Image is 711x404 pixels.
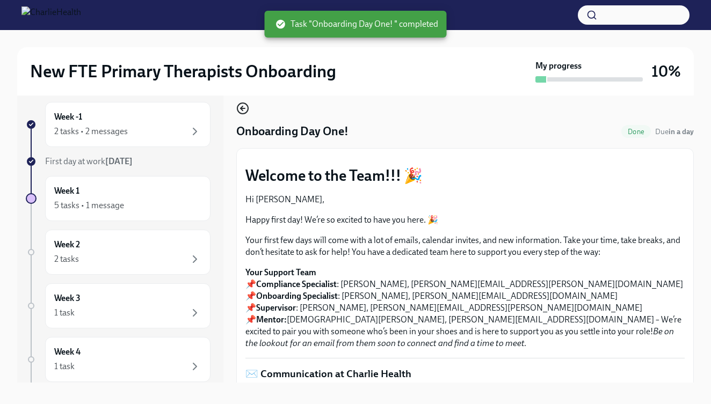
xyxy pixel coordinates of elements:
[54,307,75,319] div: 1 task
[245,267,316,277] strong: Your Support Team
[26,230,211,275] a: Week 22 tasks
[236,123,349,139] h4: Onboarding Day One!
[256,291,338,301] strong: Onboarding Specialist
[26,156,211,167] a: First day at work[DATE]
[256,314,287,325] strong: Mentor:
[535,60,582,72] strong: My progress
[54,346,81,358] h6: Week 4
[669,127,694,136] strong: in a day
[54,185,79,197] h6: Week 1
[45,156,133,166] span: First day at work
[30,61,336,82] h2: New FTE Primary Therapists Onboarding
[245,214,685,226] p: Happy first day! We’re so excited to have you here. 🎉
[245,267,685,349] p: 📌 : [PERSON_NAME], [PERSON_NAME][EMAIL_ADDRESS][PERSON_NAME][DOMAIN_NAME] 📌 : [PERSON_NAME], [PER...
[655,127,694,137] span: August 20th, 2025 10:00
[621,128,651,136] span: Done
[245,367,685,381] p: ✉️ Communication at Charlie Health
[54,126,128,137] div: 2 tasks • 2 messages
[26,283,211,328] a: Week 31 task
[245,194,685,205] p: Hi [PERSON_NAME],
[651,62,681,81] h3: 10%
[245,166,685,185] p: Welcome to the Team!!! 🎉
[26,337,211,382] a: Week 41 task
[26,176,211,221] a: Week 15 tasks • 1 message
[105,156,133,166] strong: [DATE]
[54,361,75,372] div: 1 task
[245,234,685,258] p: Your first few days will come with a lot of emails, calendar invites, and new information. Take y...
[54,292,81,304] h6: Week 3
[21,6,81,24] img: CharlieHealth
[256,279,337,289] strong: Compliance Specialist
[275,18,438,30] span: Task "Onboarding Day One! " completed
[54,111,82,123] h6: Week -1
[655,127,694,136] span: Due
[256,303,296,313] strong: Supervisor
[54,253,79,265] div: 2 tasks
[54,239,80,251] h6: Week 2
[26,102,211,147] a: Week -12 tasks • 2 messages
[54,200,124,211] div: 5 tasks • 1 message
